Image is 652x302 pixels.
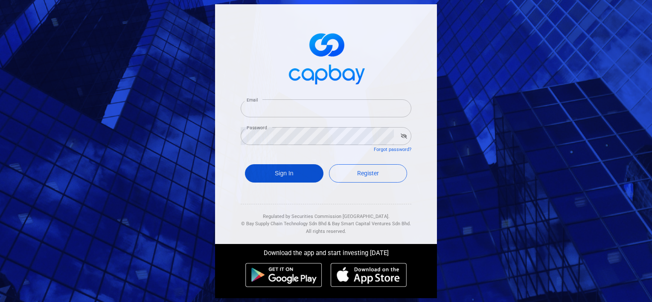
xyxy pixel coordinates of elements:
img: android [245,263,322,287]
label: Email [247,97,258,103]
label: Password [247,125,267,131]
button: Sign In [245,164,323,183]
span: © Bay Supply Chain Technology Sdn Bhd [241,221,326,226]
span: Register [357,170,379,177]
img: ios [331,263,407,287]
a: Register [329,164,407,183]
div: Regulated by Securities Commission [GEOGRAPHIC_DATA]. & All rights reserved. [241,204,411,235]
img: logo [283,26,369,89]
a: Forgot password? [374,147,411,152]
div: Download the app and start investing [DATE] [209,244,443,258]
span: Bay Smart Capital Ventures Sdn Bhd. [332,221,411,226]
